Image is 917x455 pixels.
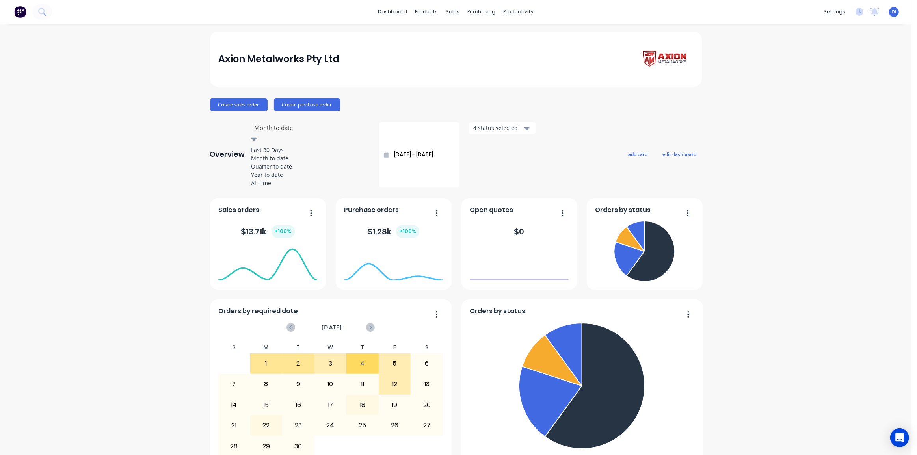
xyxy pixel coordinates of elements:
div: 10 [315,374,346,394]
div: Open Intercom Messenger [890,428,909,447]
div: Year to date [251,171,370,179]
div: M [250,342,283,353]
img: Factory [14,6,26,18]
button: add card [623,149,653,160]
div: S [411,342,443,353]
div: 12 [379,374,411,394]
span: Orders by status [595,205,651,215]
div: 20 [411,395,443,415]
div: 15 [251,395,282,415]
div: 18 [347,395,378,415]
div: 6 [411,354,443,373]
span: Sales orders [218,205,259,215]
div: $ 1.28k [368,225,419,238]
div: 26 [379,416,411,435]
div: + 100 % [396,225,419,238]
div: 25 [347,416,378,435]
div: $ 0 [514,226,525,238]
span: [DATE] [322,323,342,332]
div: 1 [251,354,282,373]
button: Create purchase order [274,98,340,111]
div: 9 [283,374,314,394]
div: 5 [379,354,411,373]
div: 13 [411,374,443,394]
button: edit dashboard [658,149,702,160]
div: T [346,342,379,353]
div: 23 [283,416,314,435]
div: 17 [315,395,346,415]
button: Create sales order [210,98,268,111]
div: Axion Metalworks Pty Ltd [218,51,339,67]
div: 7 [218,374,250,394]
span: DI [891,8,897,15]
div: W [314,342,347,353]
div: Last 30 Days [251,146,370,154]
div: 3 [315,354,346,373]
div: purchasing [463,6,499,18]
a: dashboard [374,6,411,18]
div: Overview [210,147,245,162]
div: 4 [347,354,378,373]
div: sales [442,6,463,18]
span: Open quotes [470,205,513,215]
div: $ 13.71k [241,225,295,238]
div: 11 [347,374,378,394]
div: Month to date [251,154,370,162]
div: All time [251,179,370,187]
img: Axion Metalworks Pty Ltd [638,48,693,71]
div: 4 status selected [473,124,523,132]
div: Quarter to date [251,162,370,171]
div: 27 [411,416,443,435]
div: 22 [251,416,282,435]
div: 16 [283,395,314,415]
div: S [218,342,250,353]
div: 19 [379,395,411,415]
div: F [379,342,411,353]
div: 21 [218,416,250,435]
div: 14 [218,395,250,415]
div: settings [820,6,849,18]
button: 4 status selected [469,122,536,134]
div: + 100 % [272,225,295,238]
div: T [282,342,314,353]
div: products [411,6,442,18]
div: 8 [251,374,282,394]
div: 24 [315,416,346,435]
div: 2 [283,354,314,373]
span: Purchase orders [344,205,399,215]
div: productivity [499,6,538,18]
